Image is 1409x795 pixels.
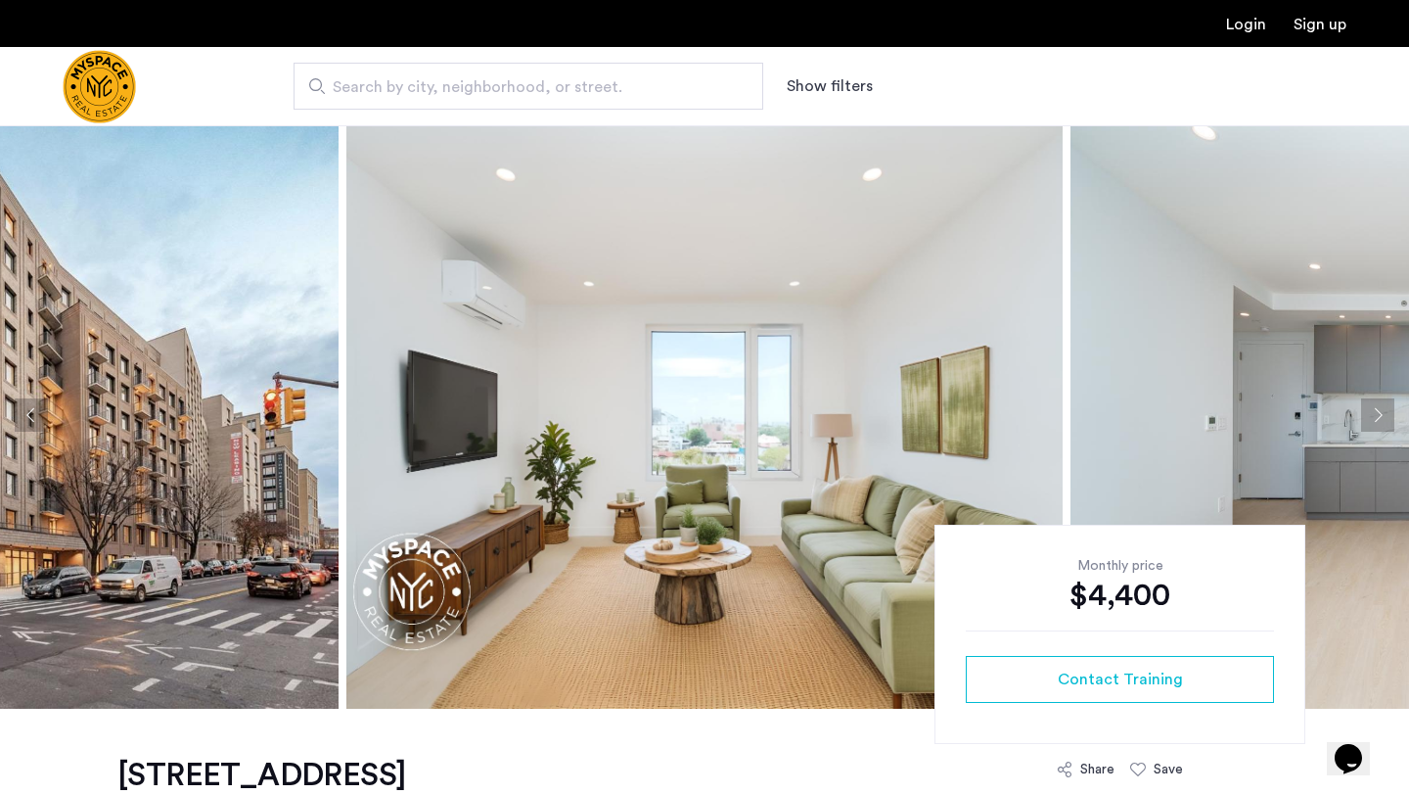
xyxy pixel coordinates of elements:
[346,121,1063,709] img: apartment
[787,74,873,98] button: Show or hide filters
[1226,17,1266,32] a: Login
[1327,717,1389,775] iframe: chat widget
[1154,760,1183,779] div: Save
[1361,398,1394,432] button: Next apartment
[63,50,136,123] img: logo
[15,398,48,432] button: Previous apartment
[294,63,763,110] input: Apartment Search
[63,50,136,123] a: Cazamio Logo
[1080,760,1114,779] div: Share
[1058,668,1183,691] span: Contact Training
[1294,17,1346,32] a: Registration
[966,576,1274,615] div: $4,400
[117,756,492,795] h1: [STREET_ADDRESS]
[333,75,708,99] span: Search by city, neighborhood, or street.
[966,556,1274,576] div: Monthly price
[966,656,1274,703] button: button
